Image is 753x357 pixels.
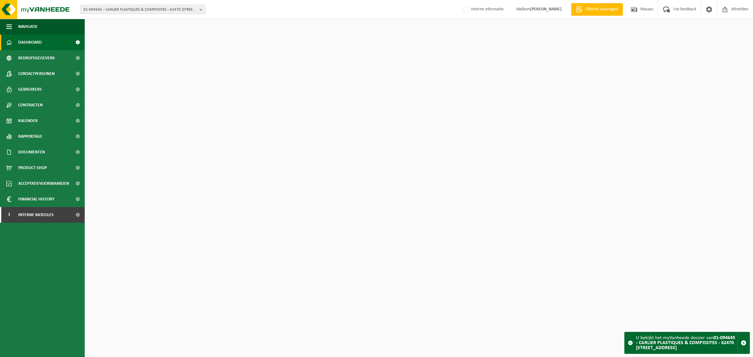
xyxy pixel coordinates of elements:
[18,191,54,207] span: Financial History
[18,160,47,176] span: Product Shop
[636,335,735,350] strong: 01-094645 - CARLIER PLASTIQUES & COMPOSITES - 62470 [STREET_ADDRESS]
[80,5,206,14] button: 01-094645 - CARLIER PLASTIQUES & COMPOSITES - 62470 [STREET_ADDRESS]
[18,207,54,223] span: Interne modules
[18,19,38,35] span: Navigatie
[636,332,737,354] div: U bekijkt het myVanheede dossier van
[462,5,504,14] label: Interne informatie
[530,7,562,12] strong: [PERSON_NAME]
[18,82,42,97] span: Gebruikers
[571,3,623,16] a: Offerte aanvragen
[18,50,55,66] span: Bedrijfsgegevens
[18,129,42,144] span: Rapportage
[18,66,55,82] span: Contactpersonen
[6,207,12,223] span: I
[18,144,45,160] span: Documenten
[18,97,43,113] span: Contracten
[18,35,42,50] span: Dashboard
[83,5,197,14] span: 01-094645 - CARLIER PLASTIQUES & COMPOSITES - 62470 [STREET_ADDRESS]
[18,176,69,191] span: Acceptatievoorwaarden
[18,113,38,129] span: Kalender
[584,6,620,13] span: Offerte aanvragen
